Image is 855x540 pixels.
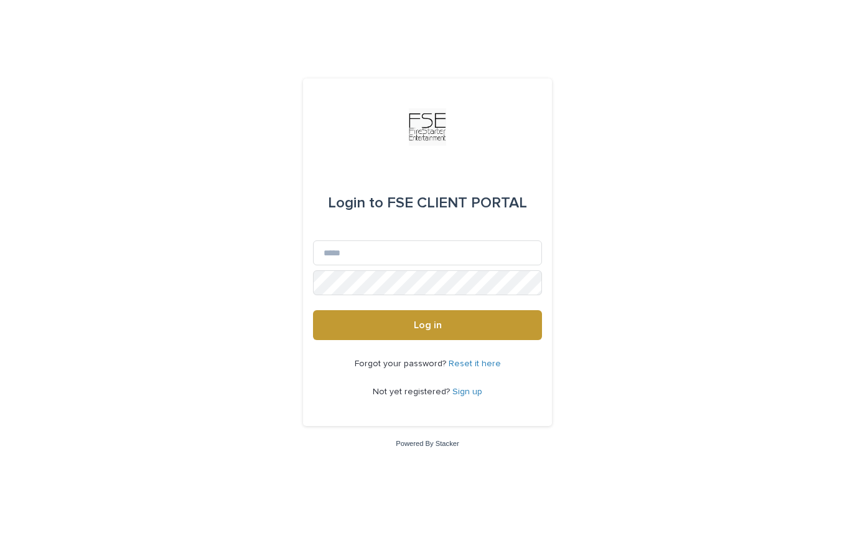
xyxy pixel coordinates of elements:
a: Powered By Stacker [396,440,459,447]
span: Log in [414,320,442,330]
div: FSE CLIENT PORTAL [328,186,527,220]
span: Login to [328,196,383,211]
img: Km9EesSdRbS9ajqhBzyo [409,108,446,146]
a: Reset it here [449,359,501,368]
span: Forgot your password? [355,359,449,368]
span: Not yet registered? [373,387,452,396]
a: Sign up [452,387,482,396]
button: Log in [313,310,542,340]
